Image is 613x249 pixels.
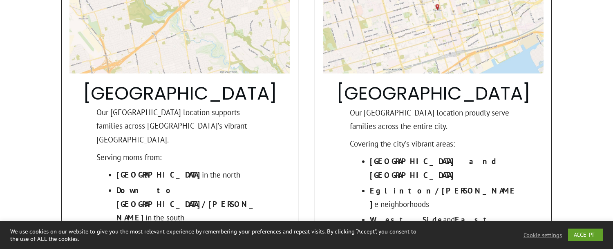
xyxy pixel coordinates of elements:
[96,106,263,151] p: Our [GEOGRAPHIC_DATA] location supports families across [GEOGRAPHIC_DATA]’s vibrant [GEOGRAPHIC_D...
[116,184,264,227] li: in the south
[370,213,517,242] li: and communities
[350,137,517,155] p: Covering the city’s vibrant areas:
[70,82,290,105] h2: [GEOGRAPHIC_DATA]
[350,106,517,138] p: Our [GEOGRAPHIC_DATA] location proudly serve families across the entire city.
[370,156,497,180] strong: [GEOGRAPHIC_DATA] and [GEOGRAPHIC_DATA]
[96,151,263,168] p: Serving moms from:
[10,228,425,242] div: We use cookies on our website to give you the most relevant experience by remembering your prefer...
[116,168,264,184] li: in the north
[323,82,543,105] h2: [GEOGRAPHIC_DATA]
[524,231,562,239] a: Cookie settings
[370,215,443,225] strong: West Side
[370,186,516,209] strong: Eglinton/[PERSON_NAME]
[568,229,603,241] a: ACCEPT
[116,185,258,222] strong: Down to [GEOGRAPHIC_DATA]/[PERSON_NAME]
[116,170,202,180] strong: [GEOGRAPHIC_DATA]
[370,184,517,213] li: e neighborhoods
